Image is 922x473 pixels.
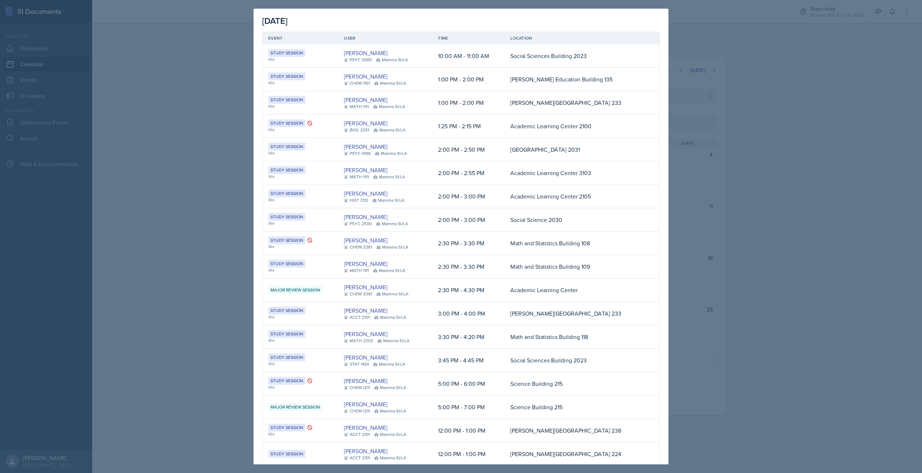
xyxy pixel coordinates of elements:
[268,150,332,156] div: We
[344,447,388,455] a: [PERSON_NAME]
[372,197,404,204] div: Mamma SI/LA
[268,189,305,197] div: Study Session
[432,396,505,419] td: 5:00 PM - 7:00 PM
[344,330,388,338] a: [PERSON_NAME]
[505,68,646,91] td: [PERSON_NAME] Education Building 135
[432,138,505,161] td: 2:00 PM - 2:50 PM
[505,325,646,349] td: Math and Statistics Building 118
[344,57,372,63] div: PSYC 3000
[505,419,646,442] td: [PERSON_NAME][GEOGRAPHIC_DATA] 238
[268,450,305,458] div: Study Session
[268,403,322,411] div: Major Review Session
[505,255,646,278] td: Math and Statistics Building 109
[344,166,388,174] a: [PERSON_NAME]
[344,283,388,291] a: [PERSON_NAME]
[268,143,305,151] div: Study Session
[344,431,370,438] div: ACCT 2101
[432,302,505,325] td: 3:00 PM - 4:00 PM
[373,361,405,367] div: Mamma SI/LA
[505,185,646,208] td: Academic Learning Center 2105
[344,197,368,204] div: HIST 2112
[432,44,505,68] td: 10:00 AM - 11:00 AM
[268,260,305,268] div: Study Session
[268,220,332,227] div: We
[268,103,332,110] div: We
[505,32,646,44] th: Location
[373,127,406,133] div: Mamma SI/LA
[268,307,305,314] div: Study Session
[344,353,388,362] a: [PERSON_NAME]
[268,173,332,180] div: We
[344,267,369,274] div: MATH 1111
[268,353,305,361] div: Study Session
[268,96,305,104] div: Study Session
[268,119,305,127] div: Study Session
[505,278,646,302] td: Academic Learning Center
[268,80,332,86] div: We
[505,208,646,232] td: Social Science 2030
[376,57,408,63] div: Mamma SI/LA
[344,455,370,461] div: ACCT 2101
[373,174,405,180] div: Mamma SI/LA
[268,377,305,385] div: Study Session
[344,174,369,180] div: MATH 1111
[344,220,372,227] div: PSYC 2500
[432,185,505,208] td: 2:00 PM - 3:00 PM
[268,49,305,57] div: Study Session
[432,372,505,396] td: 5:00 PM - 6:00 PM
[268,337,332,344] div: We
[377,338,409,344] div: Mamma SI/LA
[344,236,388,245] a: [PERSON_NAME]
[344,361,369,367] div: STAT 1401
[344,127,369,133] div: BIOL 2251
[505,349,646,372] td: Social Sciences Building 2023
[505,232,646,255] td: Math and Statistics Building 108
[344,150,371,157] div: PSYC 4100
[374,431,406,438] div: Mamma SI/LA
[432,349,505,372] td: 3:45 PM - 4:45 PM
[344,384,370,391] div: CHEM 1211
[374,455,406,461] div: Mamma SI/LA
[432,68,505,91] td: 1:00 PM - 2:00 PM
[374,408,406,414] div: Mamma SI/LA
[432,255,505,278] td: 2:30 PM - 3:30 PM
[344,408,370,414] div: CHEM 1211
[505,302,646,325] td: [PERSON_NAME][GEOGRAPHIC_DATA] 233
[344,244,372,250] div: CHEM 3361
[268,166,305,174] div: Study Session
[373,267,405,274] div: Mamma SI/LA
[268,431,332,437] div: We
[432,232,505,255] td: 2:30 PM - 3:30 PM
[268,267,332,273] div: We
[268,197,332,203] div: We
[344,400,388,409] a: [PERSON_NAME]
[268,244,332,250] div: We
[374,314,406,321] div: Mamma SI/LA
[344,142,388,151] a: [PERSON_NAME]
[432,278,505,302] td: 2:30 PM - 4:30 PM
[432,32,505,44] th: Time
[344,338,373,344] div: MATH 2202
[505,138,646,161] td: [GEOGRAPHIC_DATA] 2031
[432,208,505,232] td: 2:00 PM - 3:00 PM
[505,372,646,396] td: Science Building 215
[344,376,388,385] a: [PERSON_NAME]
[344,314,370,321] div: ACCT 2101
[268,384,332,391] div: We
[432,115,505,138] td: 1:25 PM - 2:15 PM
[376,291,408,297] div: Mamma SI/LA
[268,330,305,338] div: Study Session
[344,213,388,221] a: [PERSON_NAME]
[505,44,646,68] td: Social Sciences Building 2023
[432,419,505,442] td: 12:00 PM - 1:00 PM
[432,91,505,115] td: 1:00 PM - 2:00 PM
[262,14,660,27] div: [DATE]
[505,396,646,419] td: Science Building 215
[344,291,372,297] div: CHEM 3361
[344,119,388,128] a: [PERSON_NAME]
[373,103,405,110] div: Mamma SI/LA
[344,423,388,432] a: [PERSON_NAME]
[505,91,646,115] td: [PERSON_NAME][GEOGRAPHIC_DATA] 233
[344,72,388,81] a: [PERSON_NAME]
[376,220,408,227] div: Mamma SI/LA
